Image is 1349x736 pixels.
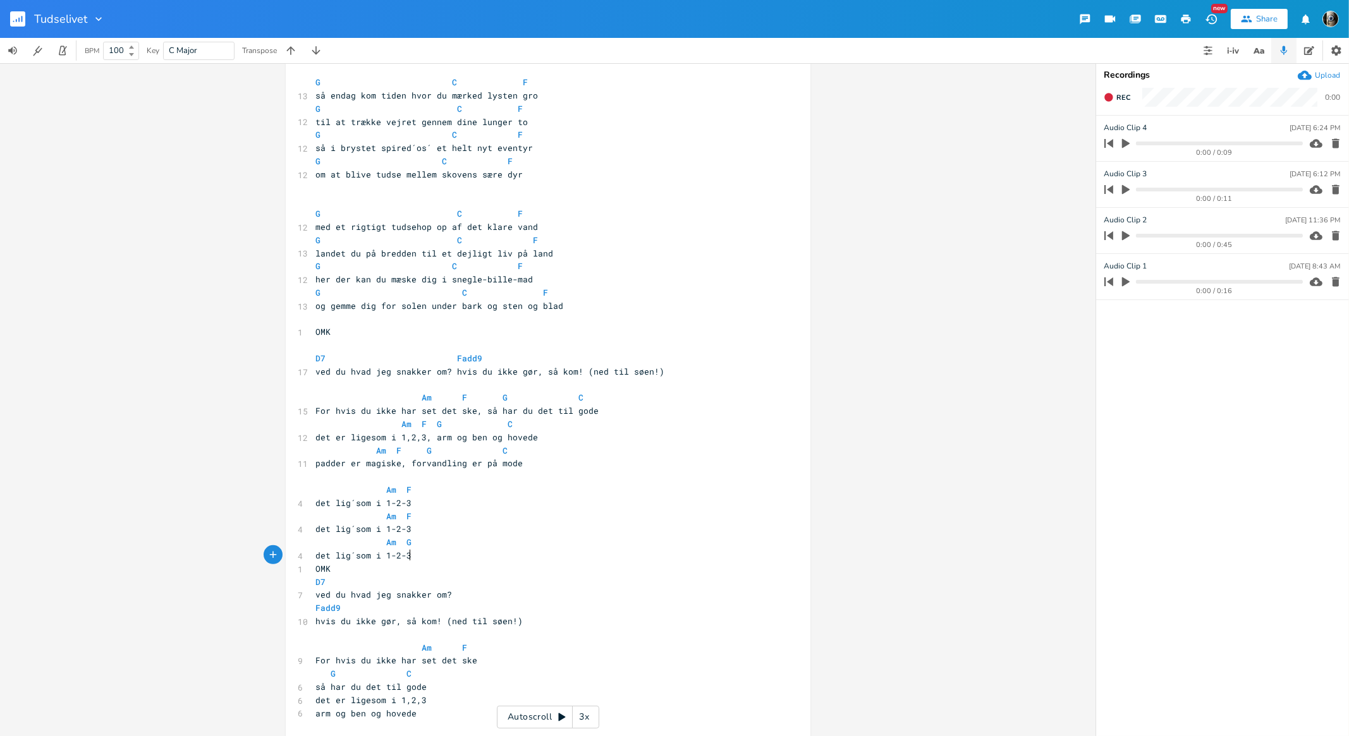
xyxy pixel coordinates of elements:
[169,45,197,56] span: C Major
[316,248,554,259] span: landet du på bredden til et dejligt liv på land
[518,129,523,140] span: F
[316,694,427,706] span: det er ligesom i 1,2,3
[316,405,599,416] span: For hvis du ikke har set det ske, så har du det til gode
[463,392,468,403] span: F
[316,497,412,509] span: det lig´som i 1-2-3
[316,208,321,219] span: G
[316,142,534,154] span: så i brystet spired´os´ et helt nyt eventyr
[518,208,523,219] span: F
[458,234,463,246] span: C
[316,563,331,574] span: OMK
[316,260,321,272] span: G
[458,353,483,364] span: Fadd9
[407,510,412,522] span: F
[443,155,448,167] span: C
[402,418,412,430] span: Am
[1199,8,1224,30] button: New
[1126,149,1303,156] div: 0:00 / 0:09
[1099,87,1135,107] button: Rec
[1116,93,1130,102] span: Rec
[316,615,523,627] span: hvis du ikke gør, så kom! (ned til søen!)
[1290,124,1340,131] div: [DATE] 6:24 PM
[377,445,387,456] span: Am
[1315,70,1340,80] div: Upload
[523,76,528,88] span: F
[316,708,417,719] span: arm og ben og hovede
[316,655,478,666] span: For hvis du ikke har set det ske
[453,129,458,140] span: C
[316,169,523,180] span: om at blive tudse mellem skovens sære dyr
[147,47,159,54] div: Key
[1322,11,1339,27] img: Nanna Mathilde Bugge
[316,550,412,561] span: det lig´som i 1-2-3
[242,47,277,54] div: Transpose
[518,103,523,114] span: F
[316,589,453,600] span: ved du hvad jeg snakker om?
[85,47,99,54] div: BPM
[1104,260,1147,272] span: Audio Clip 1
[453,260,458,272] span: C
[331,668,336,679] span: G
[316,300,564,311] span: og gemme dig for solen under bark og sten og blad
[1126,287,1303,294] div: 0:00 / 0:16
[387,510,397,522] span: Am
[316,76,321,88] span: G
[1289,263,1340,270] div: [DATE] 8:43 AM
[316,326,331,337] span: OMK
[316,366,665,377] span: ved du hvad jeg snakker om? hvis du ikke gør, så kom! (ned til søen!)
[508,418,513,430] span: C
[316,221,539,232] span: med et rigtigt tudsehop op af det klare vand
[544,287,549,298] span: F
[458,208,463,219] span: C
[427,445,432,456] span: G
[1290,171,1340,178] div: [DATE] 6:12 PM
[422,418,427,430] span: F
[497,706,599,728] div: Autoscroll
[1126,195,1303,202] div: 0:00 / 0:11
[453,76,458,88] span: C
[316,116,528,128] span: til at trække vejret gennem dine lunger to
[1325,94,1340,101] div: 0:00
[458,103,463,114] span: C
[1285,217,1340,224] div: [DATE] 11:36 PM
[1104,214,1147,226] span: Audio Clip 2
[316,602,341,613] span: Fadd9
[1104,168,1147,180] span: Audio Clip 3
[422,392,432,403] span: Am
[579,392,584,403] span: C
[508,155,513,167] span: F
[534,234,539,246] span: F
[1211,4,1228,13] div: New
[316,523,412,534] span: det lig´som i 1-2-3
[316,90,539,101] span: så endag kom tiden hvor du mærked lysten gro
[1298,68,1340,82] button: Upload
[1126,241,1303,248] div: 0:00 / 0:45
[316,576,326,588] span: D7
[316,129,321,140] span: G
[1256,13,1278,25] div: Share
[503,445,508,456] span: C
[437,418,443,430] span: G
[316,103,321,114] span: G
[316,155,321,167] span: G
[1104,122,1147,134] span: Audio Clip 4
[407,536,412,548] span: G
[463,642,468,653] span: F
[573,706,595,728] div: 3x
[316,681,427,692] span: så har du det til gode
[316,457,523,469] span: padder er magiske, forvandling er på mode
[422,642,432,653] span: Am
[407,668,412,679] span: C
[463,287,468,298] span: C
[503,392,508,403] span: G
[34,13,87,25] span: Tudselivet
[397,445,402,456] span: F
[387,536,397,548] span: Am
[316,287,321,298] span: G
[387,484,397,495] span: Am
[316,431,539,443] span: det er ligesom i 1,2,3, arm og ben og hovede
[407,484,412,495] span: F
[1231,9,1288,29] button: Share
[1104,71,1341,80] div: Recordings
[316,274,534,285] span: her der kan du mæske dig i snegle-bille-mad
